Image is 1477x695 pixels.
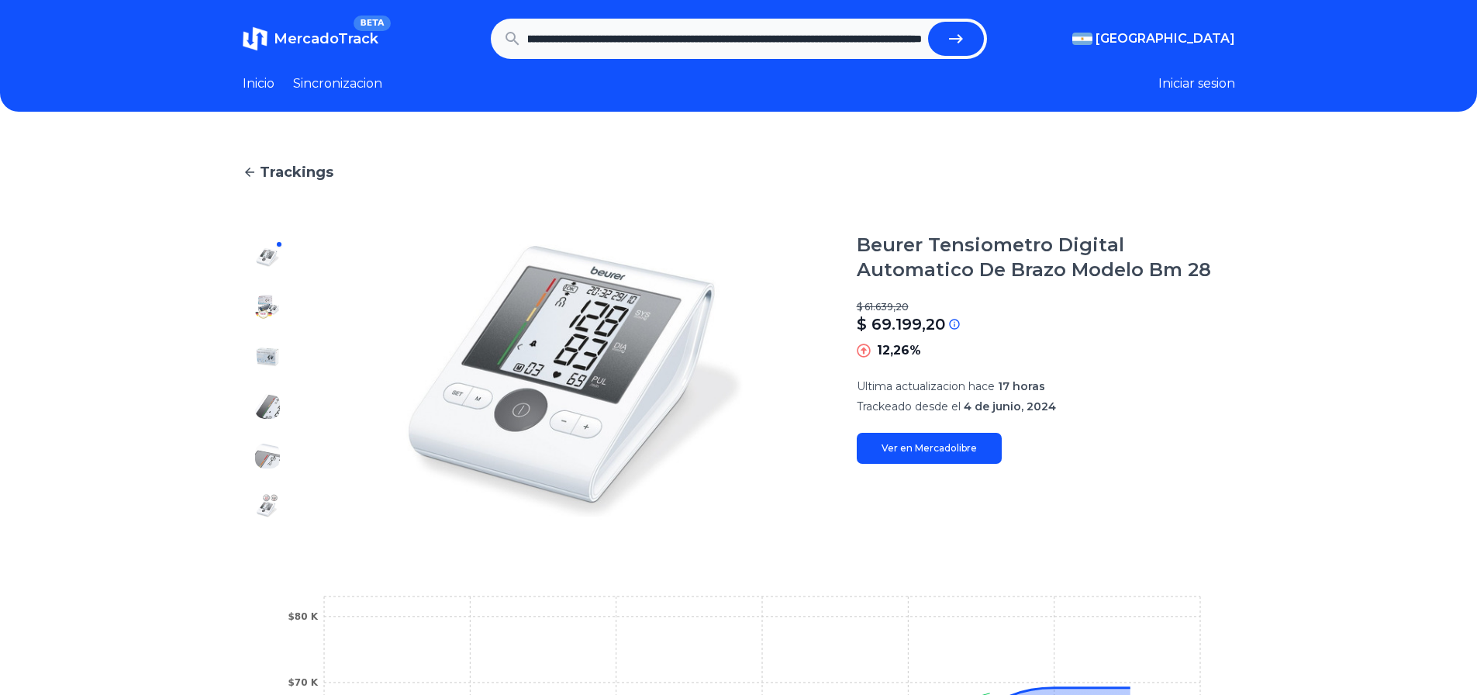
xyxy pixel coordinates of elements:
tspan: $80 K [288,611,318,622]
img: Beurer Tensiometro Digital Automatico De Brazo Modelo Bm 28 [255,394,280,419]
a: MercadoTrackBETA [243,26,378,51]
a: Ver en Mercadolibre [857,433,1002,464]
img: Beurer Tensiometro Digital Automatico De Brazo Modelo Bm 28 [255,295,280,320]
a: Inicio [243,74,274,93]
img: Beurer Tensiometro Digital Automatico De Brazo Modelo Bm 28 [255,344,280,369]
img: Beurer Tensiometro Digital Automatico De Brazo Modelo Bm 28 [323,233,826,531]
button: Iniciar sesion [1158,74,1235,93]
img: Argentina [1072,33,1092,45]
p: $ 61.639,20 [857,301,1235,313]
tspan: $70 K [288,677,318,688]
p: 12,26% [877,341,921,360]
span: Trackeado desde el [857,399,961,413]
a: Trackings [243,161,1235,183]
span: 17 horas [998,379,1045,393]
span: [GEOGRAPHIC_DATA] [1096,29,1235,48]
p: $ 69.199,20 [857,313,945,335]
img: MercadoTrack [243,26,267,51]
span: 4 de junio, 2024 [964,399,1056,413]
span: MercadoTrack [274,30,378,47]
img: Beurer Tensiometro Digital Automatico De Brazo Modelo Bm 28 [255,444,280,469]
span: Ultima actualizacion hace [857,379,995,393]
a: Sincronizacion [293,74,382,93]
button: [GEOGRAPHIC_DATA] [1072,29,1235,48]
span: BETA [354,16,390,31]
img: Beurer Tensiometro Digital Automatico De Brazo Modelo Bm 28 [255,493,280,518]
span: Trackings [260,161,333,183]
img: Beurer Tensiometro Digital Automatico De Brazo Modelo Bm 28 [255,245,280,270]
h1: Beurer Tensiometro Digital Automatico De Brazo Modelo Bm 28 [857,233,1235,282]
